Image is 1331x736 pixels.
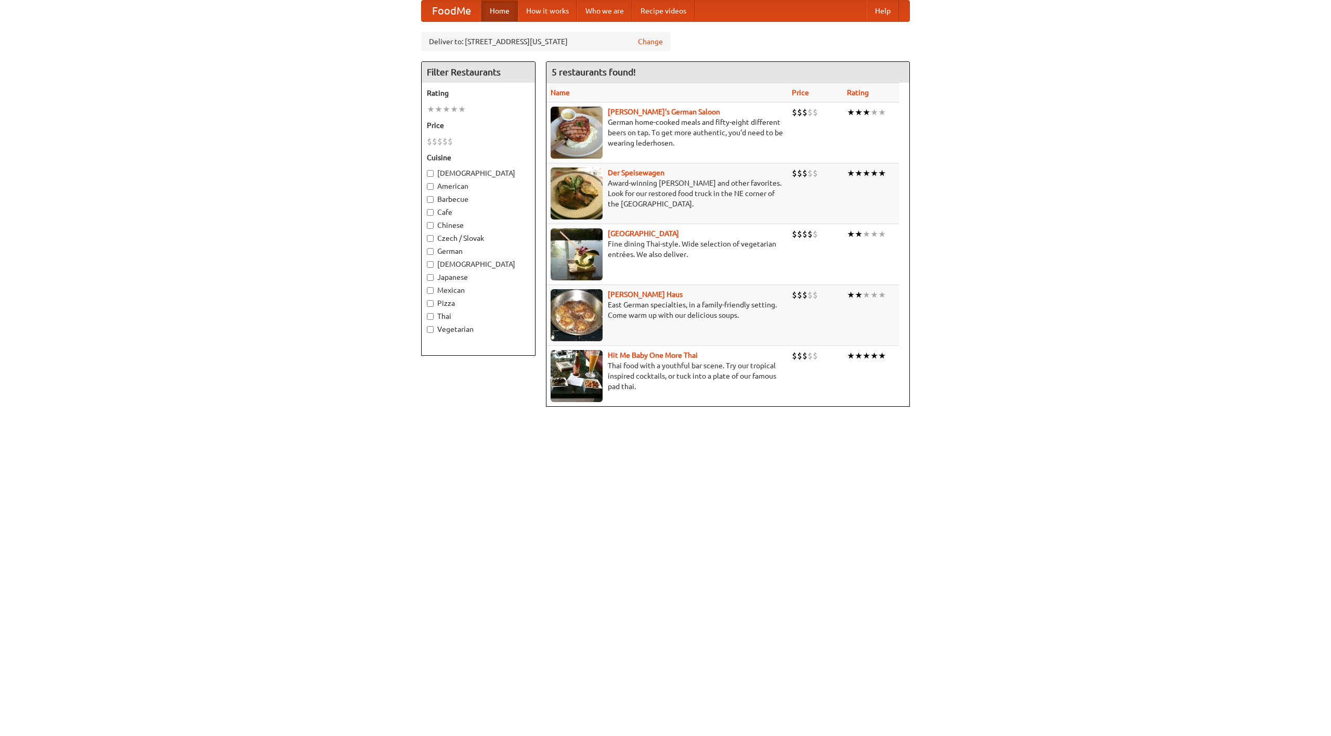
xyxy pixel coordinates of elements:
li: ★ [870,107,878,118]
a: Recipe videos [632,1,695,21]
li: $ [432,136,437,147]
li: $ [813,167,818,179]
img: speisewagen.jpg [551,167,603,219]
li: $ [792,289,797,301]
li: ★ [847,228,855,240]
input: Czech / Slovak [427,235,434,242]
input: German [427,248,434,255]
label: German [427,246,530,256]
li: ★ [855,107,863,118]
li: ★ [863,167,870,179]
label: Vegetarian [427,324,530,334]
li: $ [807,228,813,240]
li: ★ [458,104,466,115]
img: kohlhaus.jpg [551,289,603,341]
li: ★ [847,289,855,301]
a: Hit Me Baby One More Thai [608,351,698,359]
a: [PERSON_NAME]'s German Saloon [608,108,720,116]
h4: Filter Restaurants [422,62,535,83]
input: Vegetarian [427,326,434,333]
li: $ [437,136,442,147]
a: Home [481,1,518,21]
li: ★ [870,289,878,301]
li: $ [792,107,797,118]
a: How it works [518,1,577,21]
li: $ [802,167,807,179]
a: [PERSON_NAME] Haus [608,290,683,299]
li: $ [813,228,818,240]
li: ★ [863,350,870,361]
label: Chinese [427,220,530,230]
p: German home-cooked meals and fifty-eight different beers on tap. To get more authentic, you'd nee... [551,117,784,148]
label: [DEMOGRAPHIC_DATA] [427,168,530,178]
a: Change [638,36,663,47]
li: ★ [863,228,870,240]
li: $ [797,289,802,301]
h5: Rating [427,88,530,98]
input: Thai [427,313,434,320]
li: $ [807,289,813,301]
label: Czech / Slovak [427,233,530,243]
li: $ [792,350,797,361]
input: American [427,183,434,190]
li: $ [813,107,818,118]
a: [GEOGRAPHIC_DATA] [608,229,679,238]
li: $ [807,167,813,179]
input: Chinese [427,222,434,229]
p: Award-winning [PERSON_NAME] and other favorites. Look for our restored food truck in the NE corne... [551,178,784,209]
li: $ [807,107,813,118]
h5: Price [427,120,530,131]
li: $ [797,228,802,240]
label: [DEMOGRAPHIC_DATA] [427,259,530,269]
input: Barbecue [427,196,434,203]
div: Deliver to: [STREET_ADDRESS][US_STATE] [421,32,671,51]
ng-pluralize: 5 restaurants found! [552,67,636,77]
li: ★ [855,289,863,301]
li: $ [792,228,797,240]
li: $ [792,167,797,179]
li: $ [448,136,453,147]
li: ★ [863,107,870,118]
li: $ [802,289,807,301]
b: Der Speisewagen [608,169,664,177]
label: Cafe [427,207,530,217]
li: ★ [427,104,435,115]
input: Mexican [427,287,434,294]
li: $ [797,350,802,361]
li: ★ [442,104,450,115]
a: Rating [847,88,869,97]
a: FoodMe [422,1,481,21]
li: ★ [878,107,886,118]
li: ★ [878,228,886,240]
li: $ [797,107,802,118]
input: Japanese [427,274,434,281]
li: $ [802,228,807,240]
input: [DEMOGRAPHIC_DATA] [427,170,434,177]
p: Fine dining Thai-style. Wide selection of vegetarian entrées. We also deliver. [551,239,784,260]
label: Mexican [427,285,530,295]
p: Thai food with a youthful bar scene. Try our tropical inspired cocktails, or tuck into a plate of... [551,360,784,392]
img: satay.jpg [551,228,603,280]
li: ★ [870,350,878,361]
li: $ [802,350,807,361]
li: $ [802,107,807,118]
label: Thai [427,311,530,321]
li: $ [807,350,813,361]
li: ★ [870,228,878,240]
label: American [427,181,530,191]
img: babythai.jpg [551,350,603,402]
li: ★ [863,289,870,301]
li: $ [813,289,818,301]
li: $ [427,136,432,147]
li: ★ [855,228,863,240]
li: ★ [870,167,878,179]
li: ★ [435,104,442,115]
li: ★ [878,289,886,301]
a: Name [551,88,570,97]
p: East German specialties, in a family-friendly setting. Come warm up with our delicious soups. [551,300,784,320]
label: Japanese [427,272,530,282]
